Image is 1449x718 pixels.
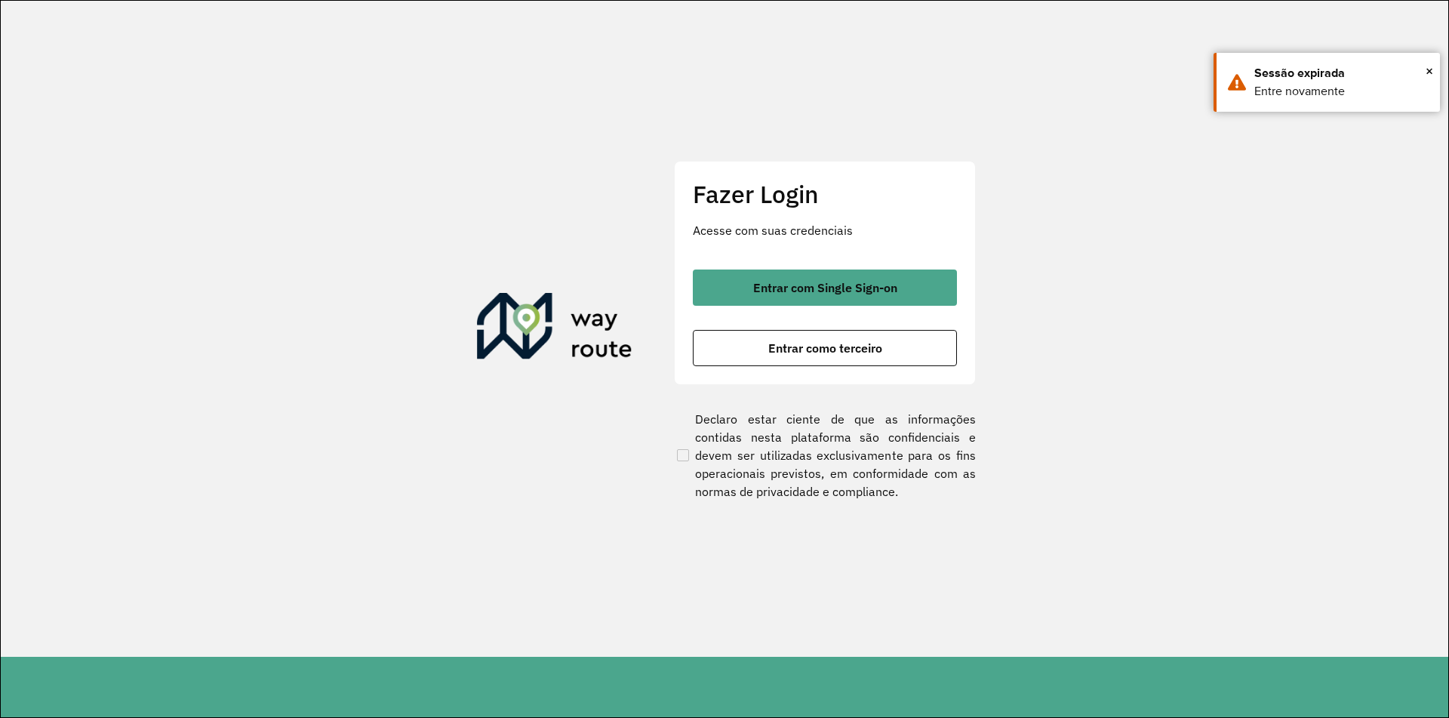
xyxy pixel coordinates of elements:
[768,342,882,354] span: Entrar como terceiro
[674,410,976,501] label: Declaro estar ciente de que as informações contidas nesta plataforma são confidenciais e devem se...
[1426,60,1433,82] span: ×
[693,221,957,239] p: Acesse com suas credenciais
[753,282,897,294] span: Entrar com Single Sign-on
[693,180,957,208] h2: Fazer Login
[1254,82,1429,100] div: Entre novamente
[693,270,957,306] button: button
[1254,64,1429,82] div: Sessão expirada
[693,330,957,366] button: button
[1426,60,1433,82] button: Close
[477,293,632,365] img: Roteirizador AmbevTech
